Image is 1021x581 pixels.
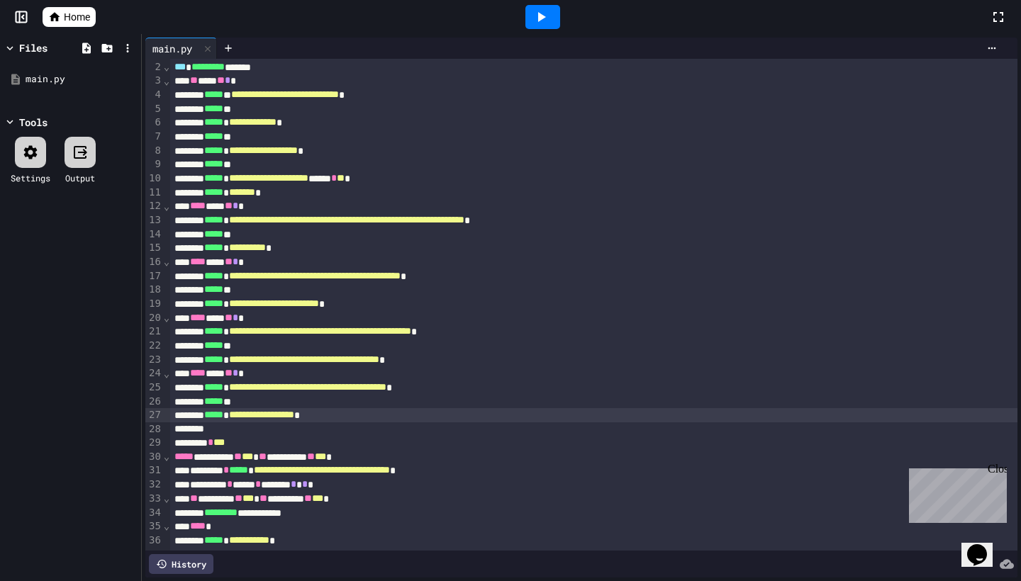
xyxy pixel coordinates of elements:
[145,41,199,56] div: main.py
[145,130,163,144] div: 7
[163,61,170,72] span: Fold line
[145,171,163,186] div: 10
[145,157,163,171] div: 9
[145,74,163,88] div: 3
[145,534,163,548] div: 36
[145,102,163,116] div: 5
[19,40,48,55] div: Files
[11,171,50,184] div: Settings
[145,144,163,158] div: 8
[145,478,163,492] div: 32
[145,88,163,102] div: 4
[163,451,170,462] span: Fold line
[145,339,163,353] div: 22
[145,241,163,255] div: 15
[145,353,163,367] div: 23
[145,269,163,283] div: 17
[145,325,163,339] div: 21
[145,519,163,534] div: 35
[145,436,163,450] div: 29
[145,283,163,297] div: 18
[145,506,163,520] div: 34
[19,115,48,130] div: Tools
[145,380,163,395] div: 25
[145,227,163,242] div: 14
[145,38,217,59] div: main.py
[145,213,163,227] div: 13
[145,60,163,74] div: 2
[145,115,163,130] div: 6
[145,186,163,200] div: 11
[64,10,90,24] span: Home
[163,312,170,323] span: Fold line
[26,72,136,86] div: main.py
[163,368,170,379] span: Fold line
[163,520,170,531] span: Fold line
[65,171,95,184] div: Output
[149,554,213,574] div: History
[163,75,170,86] span: Fold line
[145,366,163,380] div: 24
[163,201,170,212] span: Fold line
[163,492,170,504] span: Fold line
[145,311,163,325] div: 20
[145,297,163,311] div: 19
[145,255,163,269] div: 16
[145,395,163,409] div: 26
[145,492,163,506] div: 33
[6,6,98,90] div: Chat with us now!Close
[145,463,163,478] div: 31
[163,256,170,267] span: Fold line
[145,422,163,436] div: 28
[145,408,163,422] div: 27
[903,463,1007,523] iframe: chat widget
[145,199,163,213] div: 12
[145,450,163,464] div: 30
[43,7,96,27] a: Home
[961,524,1007,567] iframe: chat widget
